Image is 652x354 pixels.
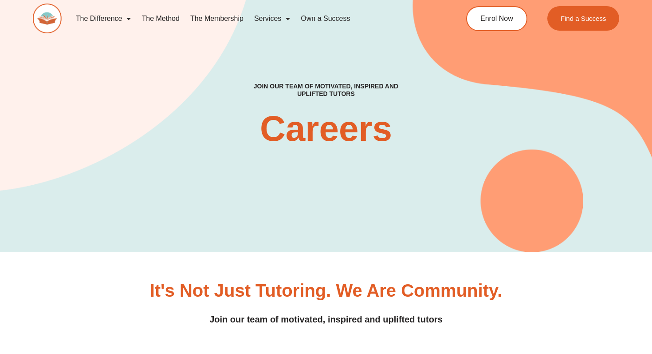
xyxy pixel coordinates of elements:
a: The Method [136,8,185,29]
h4: Join our team of motivated, inspired and uplifted tutors​ [239,83,413,98]
a: Services [249,8,295,29]
h2: Careers [193,111,459,147]
a: Own a Success [295,8,355,29]
nav: Menu [71,8,433,29]
a: The Difference [71,8,137,29]
h4: Join our team of motivated, inspired and uplifted tutors [68,313,584,326]
a: The Membership [185,8,249,29]
h3: It's Not Just Tutoring. We are Community. [150,282,503,299]
span: Enrol Now [480,15,513,22]
span: Find a Success [561,15,606,22]
a: Find a Success [547,6,620,31]
a: Enrol Now [466,6,527,31]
